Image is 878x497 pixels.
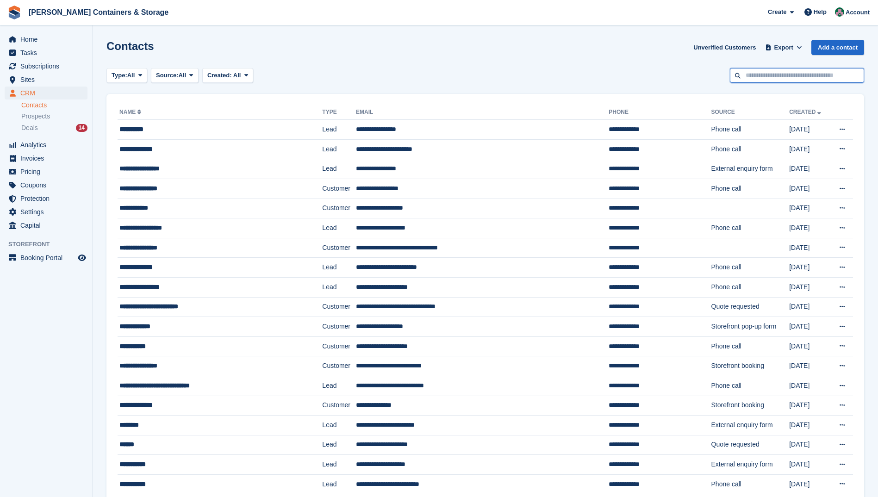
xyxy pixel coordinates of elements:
span: Capital [20,219,76,232]
span: Help [814,7,827,17]
a: menu [5,60,87,73]
span: Invoices [20,152,76,165]
span: Subscriptions [20,60,76,73]
td: Lead [322,376,356,396]
th: Type [322,105,356,120]
td: External enquiry form [711,159,790,179]
td: Lead [322,120,356,140]
td: External enquiry form [711,455,790,475]
td: [DATE] [789,297,830,317]
a: Contacts [21,101,87,110]
a: menu [5,46,87,59]
td: Storefront booking [711,356,790,376]
td: Phone call [711,376,790,396]
span: Protection [20,192,76,205]
td: [DATE] [789,199,830,218]
td: Phone call [711,474,790,494]
td: [DATE] [789,455,830,475]
th: Phone [609,105,711,120]
span: Prospects [21,112,50,121]
a: [PERSON_NAME] Containers & Storage [25,5,172,20]
td: Phone call [711,120,790,140]
span: Deals [21,124,38,132]
td: [DATE] [789,474,830,494]
td: Lead [322,416,356,435]
a: menu [5,219,87,232]
td: Lead [322,218,356,238]
a: Unverified Customers [690,40,760,55]
td: [DATE] [789,336,830,356]
td: Customer [322,396,356,416]
div: 14 [76,124,87,132]
span: Tasks [20,46,76,59]
td: [DATE] [789,218,830,238]
td: External enquiry form [711,416,790,435]
td: Customer [322,356,356,376]
span: Booking Portal [20,251,76,264]
a: Name [119,109,143,115]
td: [DATE] [789,179,830,199]
td: [DATE] [789,356,830,376]
a: menu [5,152,87,165]
td: Lead [322,455,356,475]
td: Quote requested [711,435,790,455]
span: Type: [112,71,127,80]
h1: Contacts [106,40,154,52]
span: All [127,71,135,80]
td: Lead [322,139,356,159]
span: Settings [20,205,76,218]
td: Phone call [711,258,790,278]
span: Export [774,43,793,52]
td: Lead [322,159,356,179]
td: Storefront booking [711,396,790,416]
td: [DATE] [789,376,830,396]
span: Sites [20,73,76,86]
span: Source: [156,71,178,80]
a: menu [5,192,87,205]
a: Deals 14 [21,123,87,133]
td: [DATE] [789,416,830,435]
td: Customer [322,297,356,317]
span: Pricing [20,165,76,178]
img: Julia Marcham [835,7,844,17]
button: Source: All [151,68,199,83]
a: menu [5,33,87,46]
button: Type: All [106,68,147,83]
td: Phone call [711,139,790,159]
td: Customer [322,199,356,218]
span: CRM [20,87,76,99]
td: Customer [322,317,356,337]
span: Create [768,7,786,17]
td: Lead [322,474,356,494]
td: [DATE] [789,277,830,297]
td: Customer [322,179,356,199]
td: [DATE] [789,120,830,140]
td: [DATE] [789,139,830,159]
td: Lead [322,277,356,297]
td: Phone call [711,218,790,238]
td: [DATE] [789,159,830,179]
td: [DATE] [789,435,830,455]
a: menu [5,251,87,264]
button: Export [763,40,804,55]
span: Home [20,33,76,46]
a: menu [5,87,87,99]
a: menu [5,138,87,151]
span: Created: [207,72,232,79]
td: Storefront pop-up form [711,317,790,337]
td: Lead [322,435,356,455]
a: menu [5,179,87,192]
th: Email [356,105,609,120]
td: [DATE] [789,238,830,258]
td: [DATE] [789,317,830,337]
td: Quote requested [711,297,790,317]
span: All [233,72,241,79]
a: Add a contact [811,40,864,55]
a: Created [789,109,823,115]
a: menu [5,205,87,218]
td: Phone call [711,277,790,297]
td: Customer [322,336,356,356]
a: menu [5,165,87,178]
td: Phone call [711,336,790,356]
td: Phone call [711,179,790,199]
